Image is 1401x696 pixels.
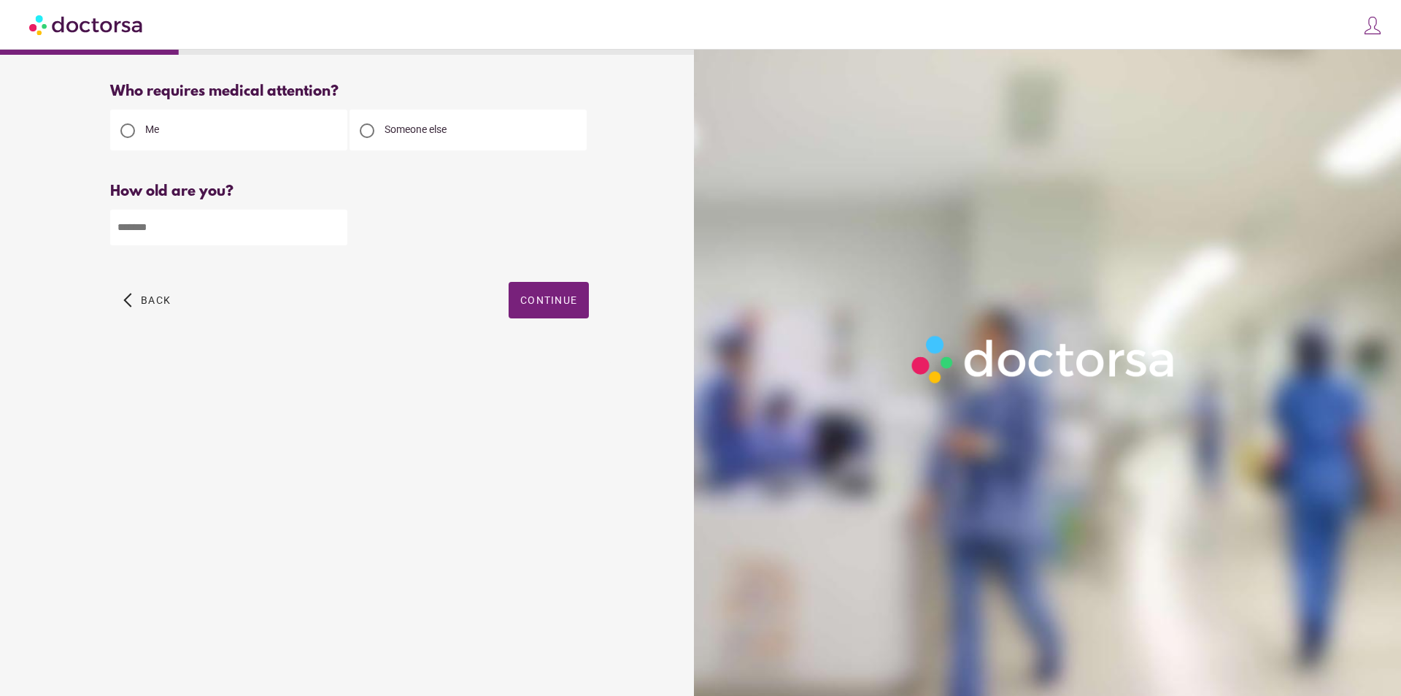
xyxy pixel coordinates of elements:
img: Doctorsa.com [29,8,144,41]
div: Who requires medical attention? [110,83,589,100]
button: Continue [509,282,589,318]
span: Back [141,294,171,306]
img: icons8-customer-100.png [1362,15,1383,36]
span: Continue [520,294,577,306]
button: arrow_back_ios Back [117,282,177,318]
img: Logo-Doctorsa-trans-White-partial-flat.png [904,328,1184,391]
span: Me [145,123,159,135]
span: Someone else [385,123,447,135]
div: How old are you? [110,183,589,200]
